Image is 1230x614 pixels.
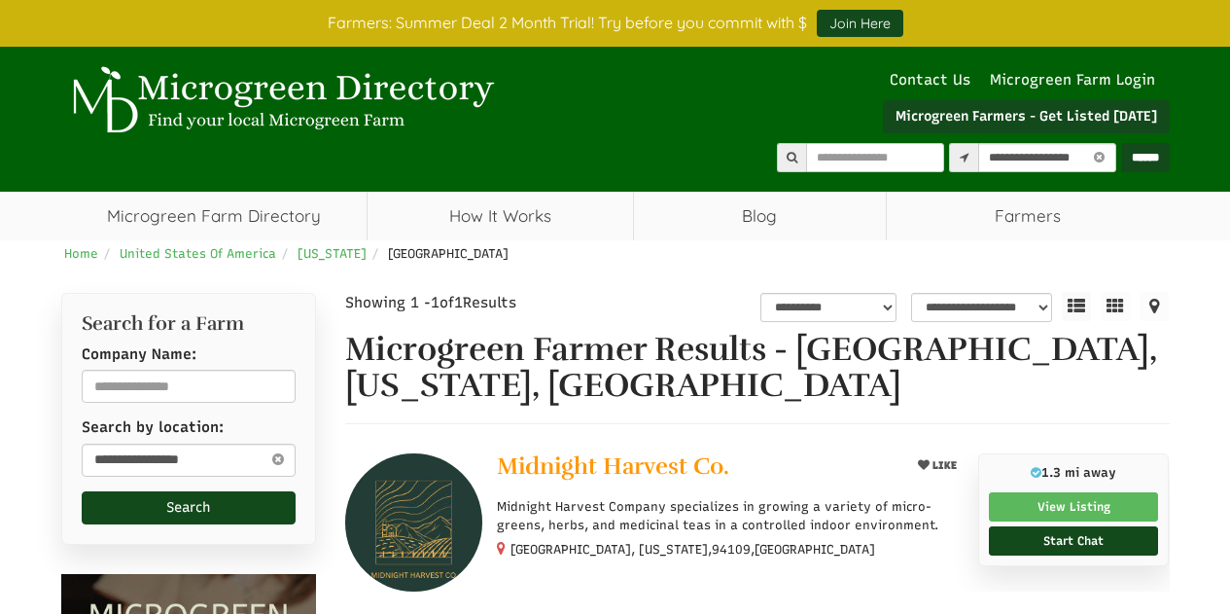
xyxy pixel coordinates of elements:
[345,453,482,591] img: Midnight Harvest Co.
[454,294,463,311] span: 1
[880,71,980,89] a: Contact Us
[64,246,98,261] a: Home
[989,464,1159,482] p: 1.3 mi away
[368,192,633,240] a: How It Works
[911,293,1052,322] select: sortbox-1
[930,459,957,472] span: LIKE
[120,246,276,261] a: United States Of America
[82,344,196,365] label: Company Name:
[82,417,224,438] label: Search by location:
[431,294,439,311] span: 1
[298,246,367,261] a: [US_STATE]
[61,66,499,134] img: Microgreen Directory
[345,293,619,313] div: Showing 1 - of Results
[82,313,297,335] h2: Search for a Farm
[887,192,1170,240] span: Farmers
[497,453,895,484] a: Midnight Harvest Co.
[345,332,1170,405] h1: Microgreen Farmer Results - [GEOGRAPHIC_DATA], [US_STATE], [GEOGRAPHIC_DATA]
[61,192,368,240] a: Microgreen Farm Directory
[82,491,297,524] button: Search
[497,451,729,481] span: Midnight Harvest Co.
[47,10,1184,37] div: Farmers: Summer Deal 2 Month Trial! Try before you commit with $
[712,541,751,559] span: 94109
[911,453,964,478] button: LIKE
[634,192,886,240] a: Blog
[755,541,875,559] span: [GEOGRAPHIC_DATA]
[388,246,509,261] span: [GEOGRAPHIC_DATA]
[990,71,1165,89] a: Microgreen Farm Login
[817,10,903,37] a: Join Here
[510,542,875,557] small: [GEOGRAPHIC_DATA], [US_STATE], ,
[497,498,963,533] p: Midnight Harvest Company specializes in growing a variety of micro-greens, herbs, and medicinal t...
[989,526,1159,556] a: Start Chat
[883,100,1170,133] a: Microgreen Farmers - Get Listed [DATE]
[989,492,1159,522] a: View Listing
[760,293,896,322] select: overall_rating_filter-1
